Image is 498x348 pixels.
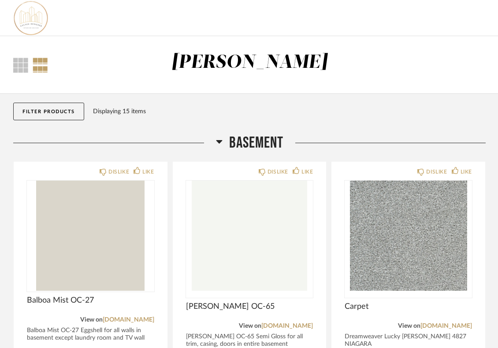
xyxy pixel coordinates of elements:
[27,181,154,291] img: undefined
[268,167,288,176] div: DISLIKE
[27,327,154,342] div: Balboa Mist OC-27 Eggshell for all walls in basement except laundry room and TV wall
[186,333,313,348] div: [PERSON_NAME] OC-65 Semi Gloss for all trim, casing, doors in entire basement
[186,181,313,291] img: undefined
[239,323,261,329] span: View on
[301,167,313,176] div: LIKE
[345,181,472,291] img: undefined
[345,302,472,311] span: Carpet
[345,333,472,348] div: Dreamweaver Lucky [PERSON_NAME] 4827 NIAGARA
[103,317,154,323] a: [DOMAIN_NAME]
[93,107,482,116] div: Displaying 15 items
[426,167,447,176] div: DISLIKE
[80,317,103,323] span: View on
[398,323,420,329] span: View on
[229,133,283,152] span: Basement
[461,167,472,176] div: LIKE
[27,296,154,305] span: Balboa Mist OC-27
[420,323,472,329] a: [DOMAIN_NAME]
[171,53,327,72] div: [PERSON_NAME]
[13,103,84,120] button: Filter Products
[108,167,129,176] div: DISLIKE
[261,323,313,329] a: [DOMAIN_NAME]
[186,302,313,311] span: [PERSON_NAME] OC-65
[13,0,48,36] img: 9b81d5a9-9fae-4a53-8b6b-a7a25a3011bc.png
[345,181,472,291] div: 0
[186,181,313,291] div: 0
[142,167,154,176] div: LIKE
